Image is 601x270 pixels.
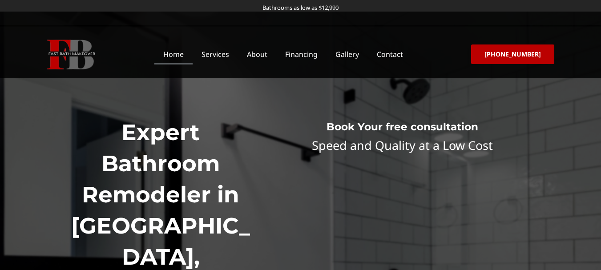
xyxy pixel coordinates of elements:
[312,137,493,153] span: Speed and Quality at a Low Cost
[47,40,95,69] img: Fast Bath Makeover icon
[238,44,276,64] a: About
[471,44,554,64] a: [PHONE_NUMBER]
[268,121,536,134] h3: Book Your free consultation
[276,44,327,64] a: Financing
[368,44,412,64] a: Contact
[327,44,368,64] a: Gallery
[193,44,238,64] a: Services
[154,44,193,64] a: Home
[256,125,549,192] iframe: Website Form
[484,51,541,57] span: [PHONE_NUMBER]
